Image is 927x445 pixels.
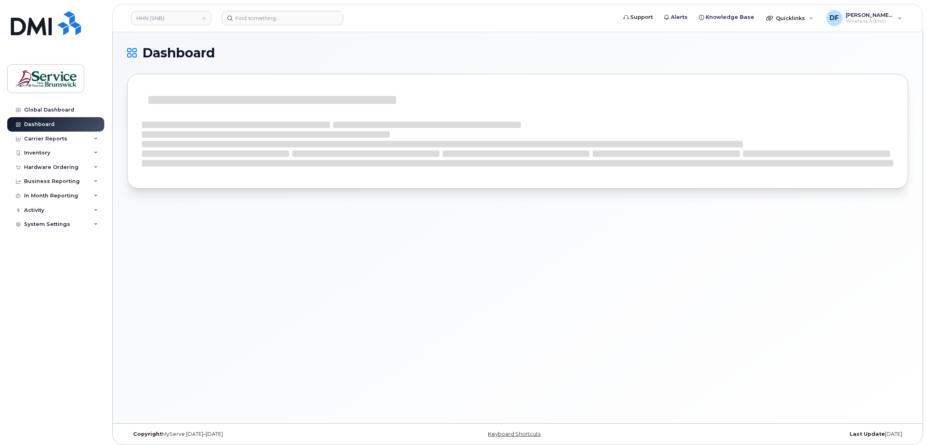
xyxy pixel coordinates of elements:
strong: Copyright [133,431,162,437]
strong: Last Update [850,431,885,437]
div: MyServe [DATE]–[DATE] [127,431,387,437]
a: Keyboard Shortcuts [488,431,540,437]
div: [DATE] [648,431,908,437]
span: Dashboard [142,47,215,59]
